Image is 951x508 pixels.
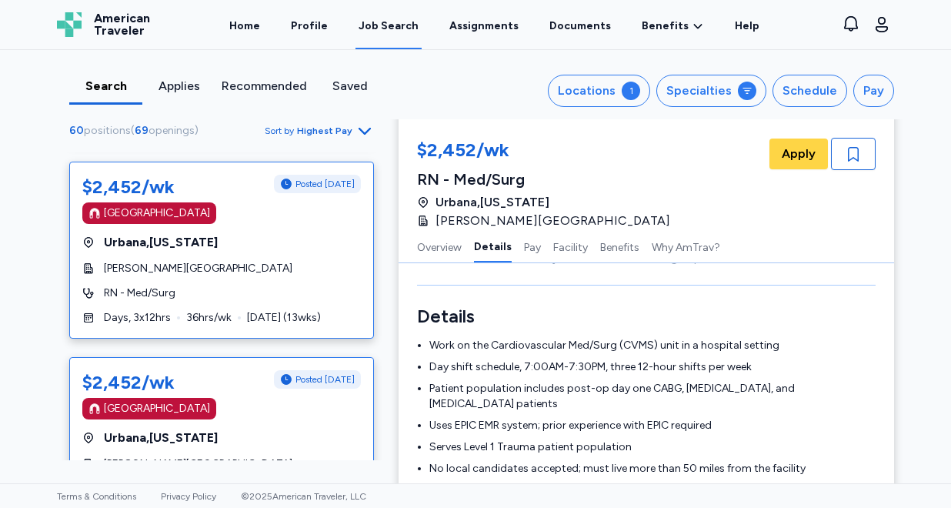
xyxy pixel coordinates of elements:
span: 69 [135,124,148,137]
span: © 2025 American Traveler, LLC [241,491,366,502]
div: RN - Med/Surg [417,169,679,190]
div: ( ) [69,123,205,139]
button: Why AmTrav? [652,230,720,262]
div: 1 [622,82,640,100]
li: No local candidates accepted; must live more than 50 miles from the facility [429,461,876,476]
span: Sort by [265,125,294,137]
div: Applies [148,77,209,95]
a: Privacy Policy [161,491,216,502]
div: $2,452/wk [82,175,175,199]
span: Urbana , [US_STATE] [104,233,218,252]
span: Urbana , [US_STATE] [104,429,218,447]
div: $2,452/wk [417,138,679,165]
button: Sort byHighest Pay [265,122,374,140]
span: openings [148,124,195,137]
span: 60 [69,124,84,137]
div: Schedule [782,82,837,100]
span: Posted [DATE] [295,178,355,190]
span: American Traveler [94,12,150,37]
div: Saved [319,77,380,95]
div: Search [75,77,136,95]
div: Recommended [222,77,307,95]
span: [PERSON_NAME][GEOGRAPHIC_DATA] [435,212,670,230]
div: $2,452/wk [82,370,175,395]
button: Pay [524,230,541,262]
span: 36 hrs/wk [186,310,232,326]
span: Urbana , [US_STATE] [435,193,549,212]
li: Patient population includes post-op day one CABG, [MEDICAL_DATA], and [MEDICAL_DATA] patients [429,381,876,412]
div: Job Search [359,18,419,34]
button: Details [474,230,512,262]
li: Serves Level 1 Trauma patient population [429,439,876,455]
span: [DATE] ( 13 wks) [247,310,321,326]
div: [GEOGRAPHIC_DATA] [104,401,210,416]
li: Uses EPIC EMR system; prior experience with EPIC required [429,418,876,433]
li: Work on the Cardiovascular Med/Surg (CVMS) unit in a hospital setting [429,338,876,353]
a: Terms & Conditions [57,491,136,502]
button: Facility [553,230,588,262]
button: Apply [769,139,828,169]
span: Highest Pay [297,125,352,137]
h3: Details [417,304,876,329]
span: positions [84,124,131,137]
a: Benefits [642,18,704,34]
span: Days, 3x12hrs [104,310,171,326]
span: RN - Med/Surg [104,286,175,301]
button: Pay [853,75,894,107]
div: Locations [558,82,616,100]
button: Schedule [772,75,847,107]
span: [PERSON_NAME][GEOGRAPHIC_DATA] [104,456,292,472]
span: [PERSON_NAME][GEOGRAPHIC_DATA] [104,261,292,276]
button: Benefits [600,230,639,262]
span: Benefits [642,18,689,34]
a: Job Search [355,2,422,49]
img: Logo [57,12,82,37]
div: Pay [863,82,884,100]
span: Posted [DATE] [295,373,355,386]
div: Specialties [666,82,732,100]
button: Overview [417,230,462,262]
div: [GEOGRAPHIC_DATA] [104,206,210,221]
li: Day shift schedule, 7:00AM-7:30PM, three 12-hour shifts per week [429,359,876,375]
span: Apply [782,145,816,163]
button: Locations1 [548,75,650,107]
button: Specialties [656,75,766,107]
